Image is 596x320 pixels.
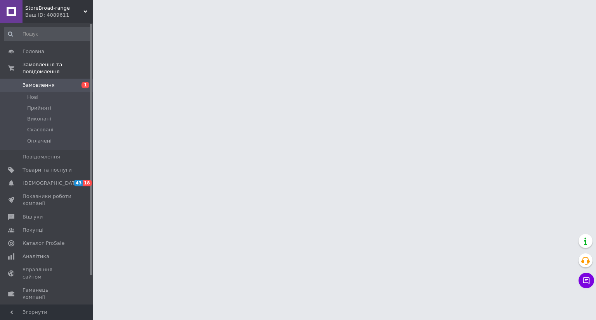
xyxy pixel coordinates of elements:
span: Покупці [23,227,43,234]
span: Гаманець компанії [23,287,72,301]
div: Ваш ID: 4089611 [25,12,93,19]
span: Замовлення [23,82,55,89]
span: Оплачені [27,138,52,145]
span: 43 [74,180,83,186]
span: Відгуки [23,213,43,220]
span: Виконані [27,115,51,122]
span: Показники роботи компанії [23,193,72,207]
span: Товари та послуги [23,167,72,174]
span: Замовлення та повідомлення [23,61,93,75]
span: Головна [23,48,44,55]
span: Скасовані [27,126,54,133]
span: Управління сайтом [23,266,72,280]
input: Пошук [4,27,92,41]
span: [DEMOGRAPHIC_DATA] [23,180,80,187]
span: 1 [81,82,89,88]
span: Повідомлення [23,153,60,160]
span: Прийняті [27,105,51,112]
span: Аналітика [23,253,49,260]
span: Нові [27,94,38,101]
span: 18 [83,180,92,186]
span: StoreBroad-range [25,5,83,12]
span: Каталог ProSale [23,240,64,247]
button: Чат з покупцем [579,273,594,288]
